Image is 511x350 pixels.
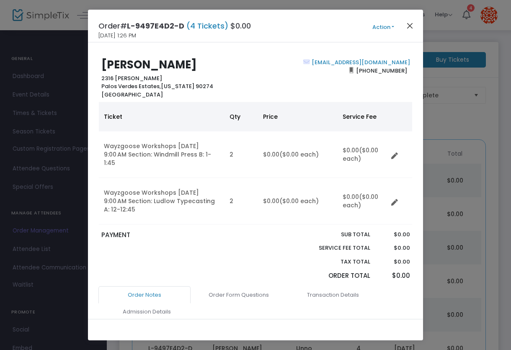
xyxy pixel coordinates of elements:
[299,244,370,252] p: Service Fee Total
[279,150,319,159] span: ($0.00 each)
[99,102,225,131] th: Ticket
[378,258,410,266] p: $0.00
[378,230,410,239] p: $0.00
[98,20,251,31] h4: Order# $0.00
[338,178,388,225] td: $0.00
[101,57,197,72] b: [PERSON_NAME]
[310,58,410,66] a: [EMAIL_ADDRESS][DOMAIN_NAME]
[343,193,378,209] span: ($0.00 each)
[299,258,370,266] p: Tax Total
[98,286,191,304] a: Order Notes
[98,31,136,40] span: [DATE] 1:26 PM
[343,146,378,163] span: ($0.00 each)
[101,74,213,99] b: 2316 [PERSON_NAME] [US_STATE] 90274 [GEOGRAPHIC_DATA]
[378,244,410,252] p: $0.00
[99,178,225,225] td: Wayzgoose Workshops [DATE] 9:00 AM Section: Ludlow Typecasting A: 12-12:45
[338,131,388,178] td: $0.00
[101,82,161,90] span: Palos Verdes Estates,
[225,102,258,131] th: Qty
[99,131,225,178] td: Wayzgoose Workshops [DATE] 9:00 AM Section: Windmill Press B: 1-1:45
[225,131,258,178] td: 2
[193,286,285,304] a: Order Form Questions
[287,286,379,304] a: Transaction Details
[258,102,338,131] th: Price
[101,230,252,240] p: PAYMENT
[358,23,408,32] button: Action
[99,102,412,225] div: Data table
[299,271,370,281] p: Order Total
[405,20,416,31] button: Close
[127,21,184,31] span: L-9497E4D2-D
[279,197,319,205] span: ($0.00 each)
[338,102,388,131] th: Service Fee
[225,178,258,225] td: 2
[258,178,338,225] td: $0.00
[101,303,193,321] a: Admission Details
[184,21,230,31] span: (4 Tickets)
[378,271,410,281] p: $0.00
[299,230,370,239] p: Sub total
[354,64,410,77] span: [PHONE_NUMBER]
[258,131,338,178] td: $0.00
